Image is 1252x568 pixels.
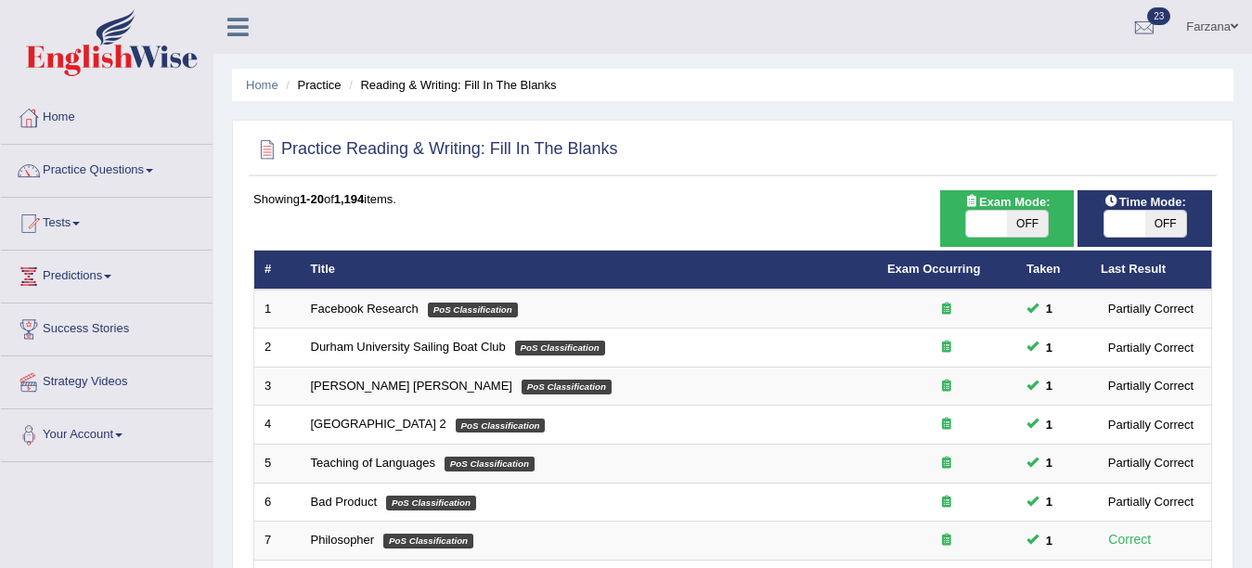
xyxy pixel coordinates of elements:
a: Home [1,92,213,138]
div: Exam occurring question [887,455,1006,472]
em: PoS Classification [456,419,546,433]
span: You can still take this question [1039,453,1060,472]
li: Practice [281,76,341,94]
h2: Practice Reading & Writing: Fill In The Blanks [253,136,618,163]
em: PoS Classification [515,341,605,355]
td: 2 [254,329,301,368]
a: Teaching of Languages [311,456,435,470]
em: PoS Classification [386,496,476,510]
span: 23 [1147,7,1170,25]
td: 6 [254,483,301,522]
a: Success Stories [1,303,213,350]
div: Exam occurring question [887,416,1006,433]
td: 1 [254,290,301,329]
em: PoS Classification [383,534,473,549]
b: 1,194 [334,192,365,206]
div: Partially Correct [1101,415,1201,434]
span: You can still take this question [1039,376,1060,395]
a: Durham University Sailing Boat Club [311,340,506,354]
div: Partially Correct [1101,338,1201,357]
div: Partially Correct [1101,492,1201,511]
a: Exam Occurring [887,262,980,276]
div: Showing of items. [253,190,1212,208]
li: Reading & Writing: Fill In The Blanks [344,76,556,94]
div: Exam occurring question [887,532,1006,549]
span: OFF [1145,211,1186,237]
div: Partially Correct [1101,453,1201,472]
a: Bad Product [311,495,378,509]
a: Your Account [1,409,213,456]
div: Partially Correct [1101,299,1201,318]
th: Taken [1016,251,1091,290]
span: You can still take this question [1039,415,1060,434]
span: Time Mode: [1097,192,1194,212]
em: PoS Classification [428,303,518,317]
div: Exam occurring question [887,301,1006,318]
td: 7 [254,522,301,561]
th: Title [301,251,877,290]
span: You can still take this question [1039,338,1060,357]
span: You can still take this question [1039,299,1060,318]
em: PoS Classification [522,380,612,394]
a: Predictions [1,251,213,297]
em: PoS Classification [445,457,535,471]
a: Strategy Videos [1,356,213,403]
span: You can still take this question [1039,531,1060,550]
span: Exam Mode: [957,192,1057,212]
a: Home [246,78,278,92]
div: Correct [1101,529,1159,550]
td: 3 [254,367,301,406]
a: Tests [1,198,213,244]
span: OFF [1007,211,1048,237]
div: Exam occurring question [887,339,1006,356]
a: [PERSON_NAME] [PERSON_NAME] [311,379,512,393]
th: # [254,251,301,290]
td: 4 [254,406,301,445]
div: Exam occurring question [887,378,1006,395]
b: 1-20 [300,192,324,206]
span: You can still take this question [1039,492,1060,511]
a: [GEOGRAPHIC_DATA] 2 [311,417,446,431]
div: Partially Correct [1101,376,1201,395]
div: Show exams occurring in exams [940,190,1075,247]
a: Philosopher [311,533,375,547]
a: Facebook Research [311,302,419,316]
a: Practice Questions [1,145,213,191]
div: Exam occurring question [887,494,1006,511]
td: 5 [254,445,301,484]
th: Last Result [1091,251,1212,290]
